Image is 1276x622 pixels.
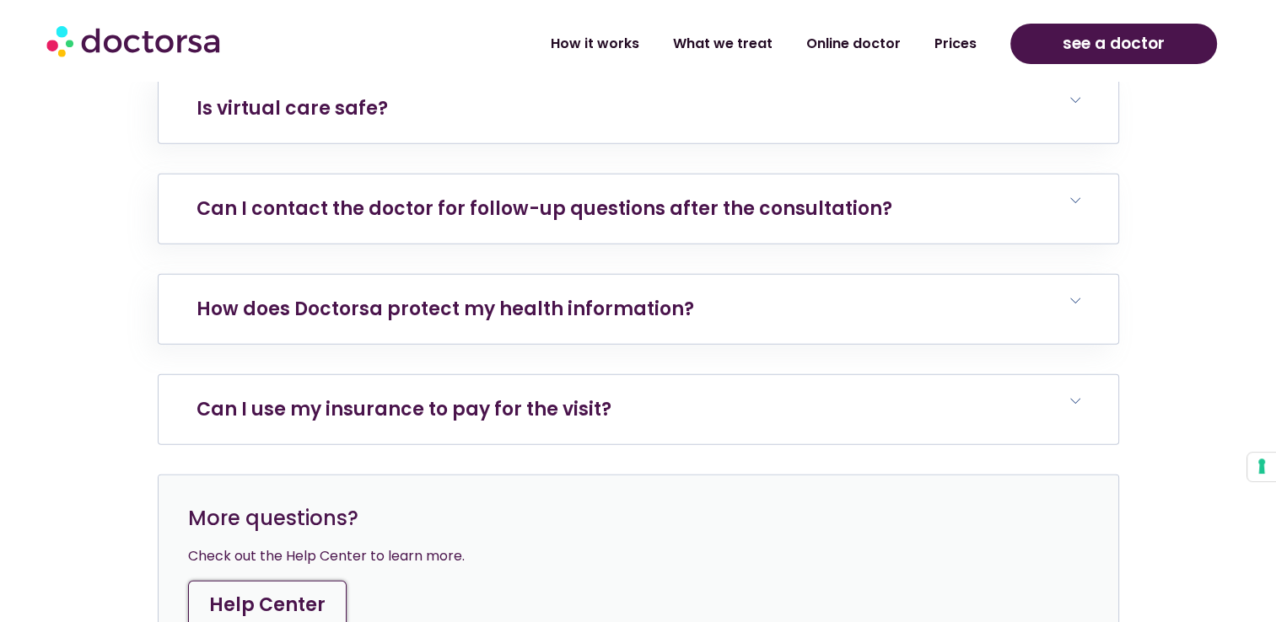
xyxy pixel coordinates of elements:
[197,396,611,422] a: Can I use my insurance to pay for the visit?
[197,296,694,322] a: How does Doctorsa protect my health information?
[918,24,993,63] a: Prices
[656,24,789,63] a: What we treat
[159,375,1118,444] h6: Can I use my insurance to pay for the visit?
[159,275,1118,344] h6: How does Doctorsa protect my health information?
[197,196,892,222] a: Can I contact the doctor for follow-up questions after the consultation?
[159,74,1118,143] h6: Is virtual care safe?
[188,505,1089,532] h3: More questions?
[1010,24,1218,64] a: see a doctor
[336,24,993,63] nav: Menu
[159,174,1118,244] h6: Can I contact the doctor for follow-up questions after the consultation?
[1247,453,1276,481] button: Your consent preferences for tracking technologies
[188,544,1089,568] div: Check out the Help Center to learn more.
[789,24,918,63] a: Online doctor
[534,24,656,63] a: How it works
[197,95,388,121] a: Is virtual care safe?
[1063,30,1165,57] span: see a doctor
